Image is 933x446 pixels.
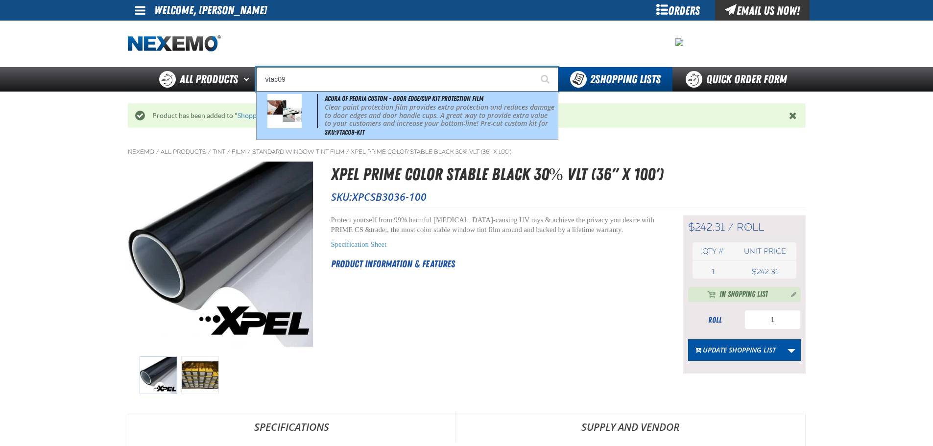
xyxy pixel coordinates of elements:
[227,148,230,156] span: /
[213,148,225,156] a: Tint
[331,240,387,248] a: Specification Sheet
[267,94,302,128] img: 5b1158aa4a694048059414-3m-door-edge-cup-guard-protection-film-kit_1_2_3.jpg
[128,35,221,52] img: Nexemo logo
[728,221,734,234] span: /
[534,67,558,92] button: Start Searching
[238,112,278,119] a: Shopping List
[734,242,796,260] th: Unit price
[346,148,349,156] span: /
[180,70,238,88] span: All Products
[558,67,672,92] button: You have 2 Shopping Lists. Open to view details
[240,67,256,92] button: Open All Products pages
[455,412,805,442] a: Supply and Vendor
[256,67,558,92] input: Search
[145,111,789,120] div: Product has been added to " "
[719,289,768,301] span: In Shopping List
[325,128,364,136] span: SKU:VTAC09-KIT
[128,35,221,52] a: Home
[331,162,806,188] h1: XPEL PRIME Color Stable Black 30% VLT (36" x 100')
[782,339,801,361] a: More Actions
[161,148,206,156] a: All Products
[688,315,742,326] div: roll
[737,221,764,234] span: roll
[734,265,796,279] td: $242.31
[140,356,177,394] img: XPEL PRIME Color Stable Black 30% VLT (36" x 100')
[325,94,483,102] span: Acura of Peoria Custom - Door Edge/Cup Kit Protection Film
[156,148,159,156] span: /
[331,215,659,235] p: Protect yourself from 99% harmful [MEDICAL_DATA]-causing UV rays & achieve the privacy you desire...
[688,339,783,361] button: Update Shopping List
[590,72,595,86] strong: 2
[181,356,219,394] img: XPEL PRIME Color Stable Black 30% VLT (36" x 100')
[331,190,806,204] p: SKU:
[128,162,313,347] img: XPEL PRIME Color Stable Black 30% VLT (36" x 100')
[783,288,799,300] button: Manage current product in the Shopping List
[208,148,211,156] span: /
[128,148,154,156] a: Nexemo
[352,190,427,204] span: XPCSB3036-100
[331,257,659,271] h2: Product Information & Features
[252,148,344,156] a: Standard Window Tint Film
[712,267,715,276] span: 1
[351,148,511,156] a: XPEL PRIME Color Stable Black 30% VLT (36" x 100')
[325,103,556,136] p: Clear paint protection film provides extra protection and reduces damage to door edges and door h...
[688,221,725,234] span: $242.31
[787,108,801,123] button: Close the Notification
[693,242,734,260] th: Qty #
[672,67,805,92] a: Quick Order Form
[675,38,683,46] img: 08cb5c772975e007c414e40fb9967a9c.jpeg
[128,148,806,156] nav: Breadcrumbs
[232,148,246,156] a: Film
[590,72,661,86] span: Shopping Lists
[744,310,801,329] input: Product Quantity
[247,148,251,156] span: /
[128,412,455,442] a: Specifications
